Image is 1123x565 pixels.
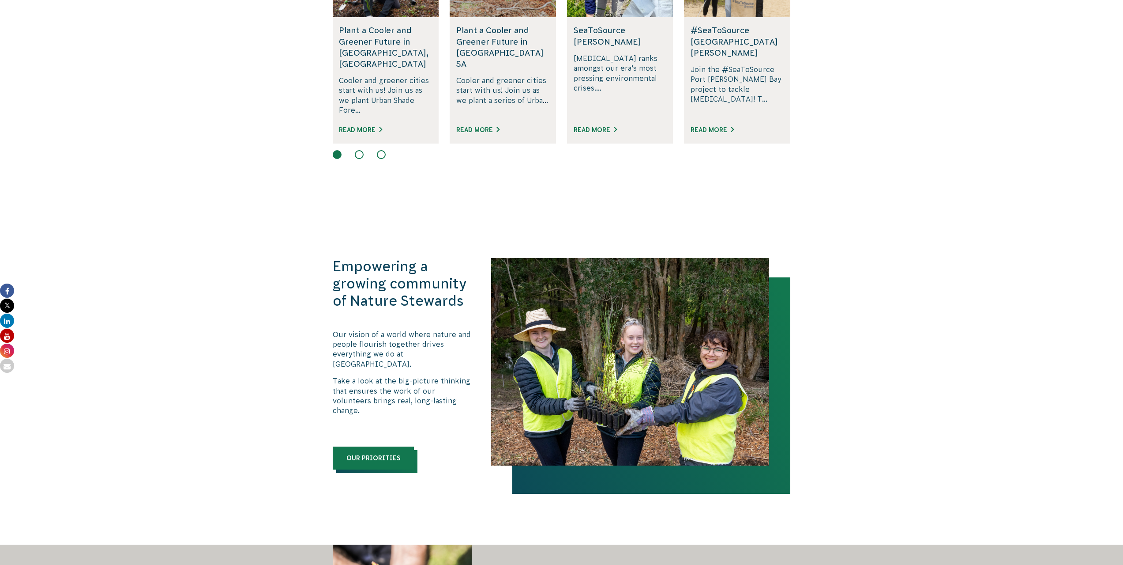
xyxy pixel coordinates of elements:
[691,25,784,58] h5: #SeaToSource [GEOGRAPHIC_DATA][PERSON_NAME]
[333,330,473,369] p: Our vision of a world where nature and people flourish together drives everything we do at [GEOGR...
[333,376,473,416] p: Take a look at the big-picture thinking that ensures the work of our volunteers brings real, long...
[574,53,667,115] p: [MEDICAL_DATA] ranks amongst our era’s most pressing environmental crises....
[456,76,549,115] p: Cooler and greener cities start with us! Join us as we plant a series of Urba...
[691,64,784,115] p: Join the #SeaToSource Port [PERSON_NAME] Bay project to tackle [MEDICAL_DATA]! T...
[574,126,617,133] a: Read More
[333,258,473,310] h3: Empowering a growing community of Nature Stewards
[456,25,549,69] h5: Plant a Cooler and Greener Future in [GEOGRAPHIC_DATA] SA
[691,126,734,133] a: Read More
[339,126,382,133] a: Read More
[339,76,432,115] p: Cooler and greener cities start with us! Join us as we plant Urban Shade Fore...
[339,25,432,69] h5: Plant a Cooler and Greener Future in [GEOGRAPHIC_DATA], [GEOGRAPHIC_DATA]
[456,126,500,133] a: Read More
[574,25,667,47] h5: SeaToSource [PERSON_NAME]
[333,447,414,470] a: Our priorities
